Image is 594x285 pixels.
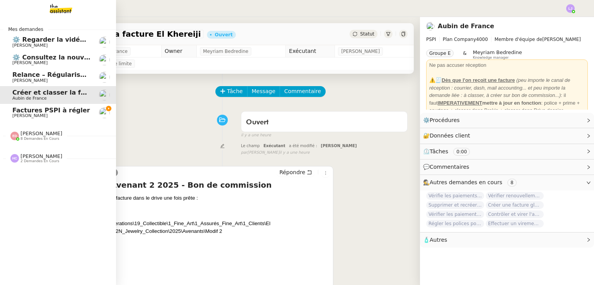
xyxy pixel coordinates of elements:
img: users%2FC9SBsJ0duuaSgpQFj5LgoEX8n0o2%2Favatar%2Fec9d51b8-9413-4189-adfb-7be4d8c96a3c [99,54,110,65]
img: users%2FJFLd9nv9Xedc5sw3Tv0uXAOtmPa2%2Favatar%2F614c234d-a034-4f22-a3a9-e3102a8b8590 [99,107,110,118]
strong: mettre à jour en fonction [438,100,541,106]
span: Aubin de France [12,96,47,101]
span: Meyriam Bedredine [203,47,248,55]
div: ⚠️🧾 : il faut : police + prime + courtage + classer dans Brokin + classer dans Drive dossier Fact... [429,76,585,122]
div: Ne pas accuser réception [429,61,585,69]
span: 2 demandes en cours [20,159,59,163]
td: Exécutant [286,45,335,58]
span: Commentaires [430,164,469,170]
span: Mes demandes [3,25,48,33]
u: Dès que l'on reçoit une facture [442,77,515,83]
button: Message [247,86,280,97]
span: Plan Company [443,37,476,42]
span: Effectuer un virement urgent [486,220,544,227]
span: Exécutant [263,144,285,148]
span: Membre d'équipe de [495,37,543,42]
span: il y a une heure [241,132,271,139]
span: [PERSON_NAME] [12,78,48,83]
div: 🕵️Autres demandes en cours 8 [420,175,594,190]
span: ⚙️ [423,116,463,125]
button: Tâche [215,86,247,97]
img: users%2Fa6PbEmLwvGXylUqKytRPpDpAx153%2Favatar%2Ffanny.png [99,72,110,83]
img: users%2FSclkIUIAuBOhhDrbgjtrSikBoD03%2Favatar%2F48cbc63d-a03d-4817-b5bf-7f7aeed5f2a9 [99,90,110,100]
span: Vérifier renouvellements Capital Vision [486,192,544,200]
div: 🔐Données client [420,128,594,143]
span: par [241,149,247,156]
span: Commentaire [284,87,321,96]
button: Répondre [277,168,315,176]
span: 🧴 [423,237,447,243]
span: [PERSON_NAME] [341,47,380,55]
span: & [463,49,466,59]
span: [PERSON_NAME] [321,144,357,148]
img: svg [10,132,19,140]
u: IMPERATIVEMENT [438,100,482,106]
span: a été modifié : [289,144,317,148]
span: Meyriam Bedredine [473,49,522,55]
span: 🔐 [423,131,473,140]
div: Ouvert [215,32,232,37]
span: 🕵️ [423,179,520,185]
span: 💬 [423,164,473,170]
span: Message [252,87,275,96]
span: Relance – Régularisation du paiement d’assurance [12,71,189,78]
img: users%2FC9SBsJ0duuaSgpQFj5LgoEX8n0o2%2Favatar%2Fec9d51b8-9413-4189-adfb-7be4d8c96a3c [99,37,110,47]
h4: RE: El Khereiji - Avenant 2 2025 - Bon de commission [41,180,330,190]
div: ⚙️Procédures [420,113,594,128]
div: ⏲️Tâches 0:00 [420,144,594,159]
img: users%2FSclkIUIAuBOhhDrbgjtrSikBoD03%2Favatar%2F48cbc63d-a03d-4817-b5bf-7f7aeed5f2a9 [426,22,435,31]
span: Knowledge manager [473,56,509,60]
span: Répondre [279,168,305,176]
span: 4000 [476,37,488,42]
span: Tâche [227,87,243,96]
td: Owner [161,45,196,58]
span: Créer une facture globale pour [PERSON_NAME] [486,201,544,209]
span: [PERSON_NAME] [12,43,48,48]
nz-tag: Groupe E [426,49,454,57]
span: ⏲️ [423,148,476,154]
span: ⚙️ Regarder la vidéo Loom HubSpot [12,36,138,43]
span: [PERSON_NAME] [20,131,62,136]
em: (peu importe le canal de réception : courrier, dash, mail accounting... et peu importe la demande... [429,77,570,98]
span: ⚙️ Consultez la nouvelle procédure HubSpot [12,54,167,61]
span: Procédures [430,117,460,123]
span: [PERSON_NAME] [426,36,588,43]
span: PSPI [426,37,436,42]
span: Vérifier les paiements reçus [426,210,484,218]
span: Ouvert [246,119,269,126]
span: Régler les polices pour les Lefort [426,220,484,227]
span: [PERSON_NAME] [12,60,48,65]
span: 8 demandes en cours [20,137,59,141]
app-user-label: Knowledge manager [473,49,522,59]
span: Contrôler et virer l'achat prime [486,210,544,218]
span: Autres [430,237,447,243]
span: Tâches [430,148,448,154]
span: J’aimerais aussi que tu classe la facture dans le drive une fois prête : [41,195,198,201]
span: Créer et classer la facture El Khereiji [12,89,141,96]
span: il y a une heure [280,149,310,156]
span: Supprimer et recréer la facture Steelhead [426,201,484,209]
span: Données client [430,132,470,139]
a: Aubin de France [438,22,494,30]
span: Créer et classer la facture El Khereiji [40,30,201,38]
span: OneDrive - PSPI\Documents\Operations\19_Collectible\1_Fine_Art\1_Assurés_Fine_Art\1_Clients\El [P... [41,221,270,234]
span: [PERSON_NAME] [20,153,62,159]
span: Statut [360,31,374,37]
button: Commentaire [280,86,326,97]
div: 💬Commentaires [420,159,594,175]
nz-tag: 0:00 [453,148,470,156]
span: Vérifie les paiements des primes récentes [426,192,484,200]
img: svg [10,154,19,163]
div: 🧴Autres [420,232,594,248]
span: Factures PSPI à régler [12,107,90,114]
span: Autres demandes en cours [430,179,502,185]
span: Le champ [241,144,260,148]
span: [PERSON_NAME] [12,113,48,118]
nz-tag: 8 [507,179,517,187]
img: svg [566,4,575,13]
small: [PERSON_NAME] [241,149,310,156]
